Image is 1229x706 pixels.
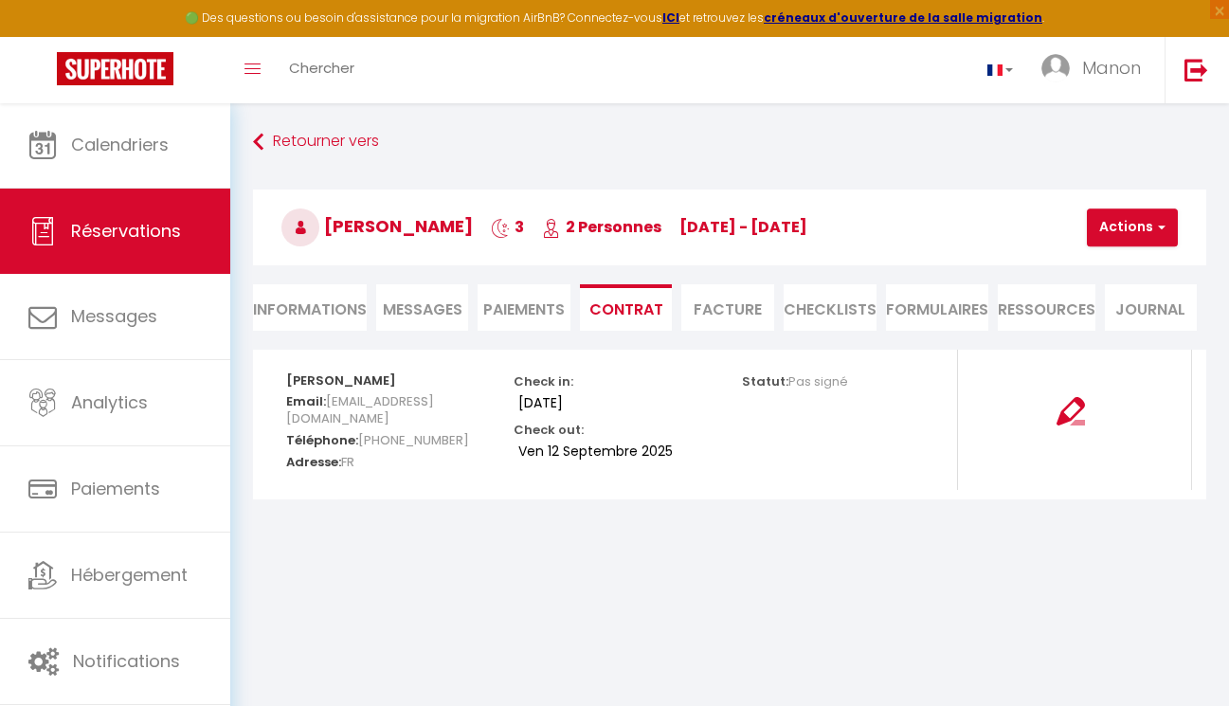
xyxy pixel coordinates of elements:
p: Statut: [742,369,848,390]
a: ... Manon [1027,37,1165,103]
span: [PHONE_NUMBER] [358,426,469,454]
img: logout [1184,58,1208,81]
a: ICI [662,9,679,26]
span: Pas signé [788,372,848,390]
span: Analytics [71,390,148,414]
p: Check in: [514,369,573,390]
span: Calendriers [71,133,169,156]
span: Hébergement [71,563,188,587]
span: [PERSON_NAME] [281,214,473,238]
span: Chercher [289,58,354,78]
li: CHECKLISTS [784,284,877,331]
strong: [PERSON_NAME] [286,371,396,389]
a: créneaux d'ouverture de la salle migration [764,9,1042,26]
span: Messages [383,299,462,320]
span: Réservations [71,219,181,243]
span: FR [341,448,354,476]
strong: Téléphone: [286,431,358,449]
span: [EMAIL_ADDRESS][DOMAIN_NAME] [286,388,434,432]
p: Check out: [514,417,584,439]
span: Messages [71,304,157,328]
button: Actions [1087,208,1178,246]
span: 2 Personnes [542,216,661,238]
li: Paiements [478,284,569,331]
img: ... [1041,54,1070,82]
li: Ressources [998,284,1095,331]
li: Informations [253,284,367,331]
a: Chercher [275,37,369,103]
li: Contrat [580,284,672,331]
span: Manon [1082,56,1141,80]
img: signing-contract [1057,397,1085,425]
strong: Email: [286,392,326,410]
span: Notifications [73,649,180,673]
li: FORMULAIRES [886,284,988,331]
span: Paiements [71,477,160,500]
button: Ouvrir le widget de chat LiveChat [15,8,72,64]
a: Retourner vers [253,125,1206,159]
strong: Adresse: [286,453,341,471]
span: 3 [491,216,524,238]
span: [DATE] - [DATE] [679,216,807,238]
li: Facture [681,284,773,331]
li: Journal [1105,284,1197,331]
img: Super Booking [57,52,173,85]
